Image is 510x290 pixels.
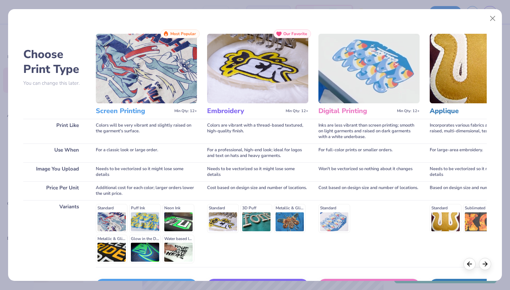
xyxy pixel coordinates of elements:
span: Min Qty: 12+ [286,109,308,113]
h3: Applique [430,107,506,115]
img: Screen Printing [96,34,197,103]
div: Won't be vectorized so nothing about it changes [318,162,420,181]
div: Colors are vibrant with a thread-based textured, high-quality finish. [207,119,308,143]
span: Min Qty: 12+ [397,109,420,113]
div: Price Per Unit [23,181,86,200]
p: You can change this later. [23,80,86,86]
img: Embroidery [207,34,308,103]
h2: Choose Print Type [23,47,86,77]
div: Cost based on design size and number of locations. [207,181,308,200]
span: Our Favorite [283,31,307,36]
div: Image You Upload [23,162,86,181]
div: For a classic look or large order. [96,143,197,162]
div: Additional cost for each color; larger orders lower the unit price. [96,181,197,200]
h3: Digital Printing [318,107,394,115]
div: Print Like [23,119,86,143]
div: Needs to be vectorized so it might lose some details [207,162,308,181]
button: Close [486,12,499,25]
h3: Embroidery [207,107,283,115]
span: Min Qty: 12+ [174,109,197,113]
div: For a professional, high-end look; ideal for logos and text on hats and heavy garments. [207,143,308,162]
span: Most Popular [170,31,196,36]
div: Inks are less vibrant than screen printing; smooth on light garments and raised on dark garments ... [318,119,420,143]
div: Needs to be vectorized so it might lose some details [96,162,197,181]
div: Use When [23,143,86,162]
div: Cost based on design size and number of locations. [318,181,420,200]
div: Colors will be very vibrant and slightly raised on the garment's surface. [96,119,197,143]
div: Variants [23,200,86,267]
div: For full-color prints or smaller orders. [318,143,420,162]
img: Digital Printing [318,34,420,103]
h3: Screen Printing [96,107,172,115]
